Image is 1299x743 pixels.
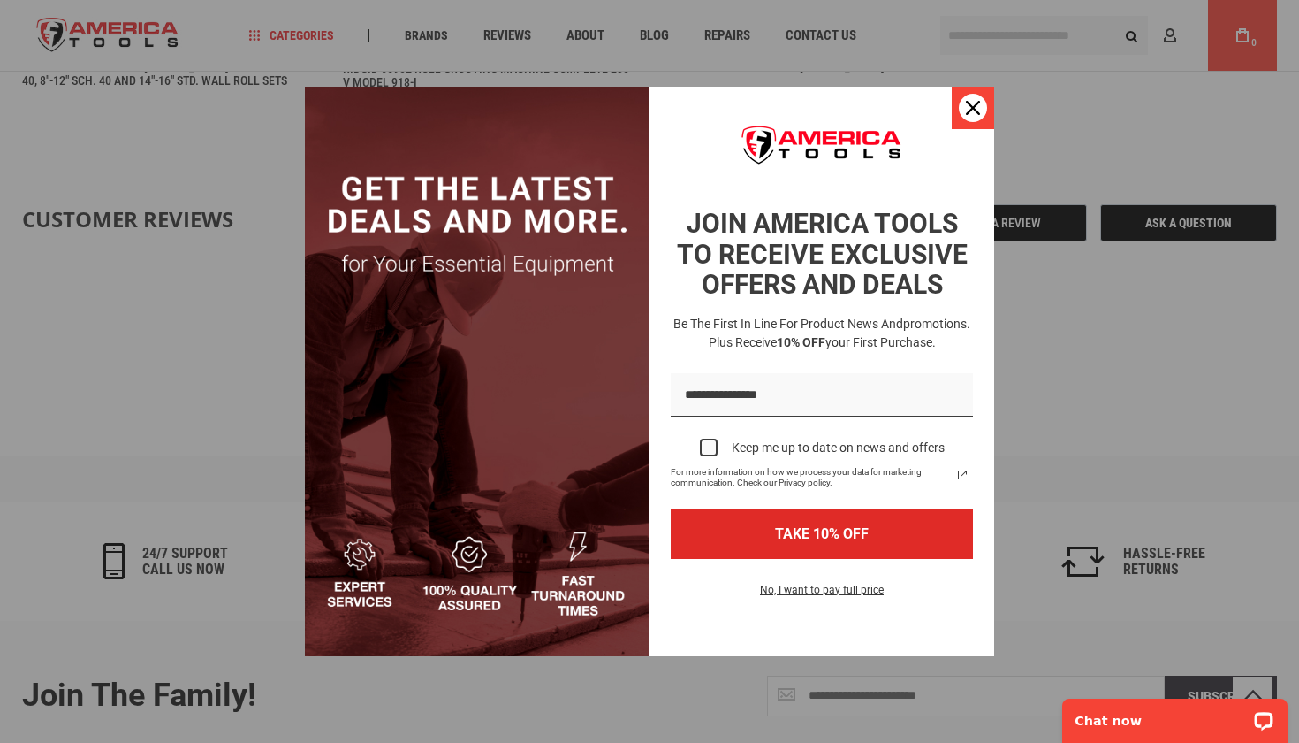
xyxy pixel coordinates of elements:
[732,440,945,456] div: Keep me up to date on news and offers
[746,580,898,610] button: No, I want to pay full price
[952,464,973,486] a: Read our Privacy Policy
[1051,687,1299,743] iframe: LiveChat chat widget
[952,87,994,129] button: Close
[777,335,825,349] strong: 10% OFF
[671,467,952,488] span: For more information on how we process your data for marketing communication. Check our Privacy p...
[671,373,973,418] input: Email field
[952,464,973,486] svg: link icon
[667,315,976,352] h3: Be the first in line for product news and
[677,208,968,300] strong: JOIN AMERICA TOOLS TO RECEIVE EXCLUSIVE OFFERS AND DEALS
[966,101,980,115] svg: close icon
[709,317,971,349] span: promotions. Plus receive your first purchase.
[671,509,973,558] button: TAKE 10% OFF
